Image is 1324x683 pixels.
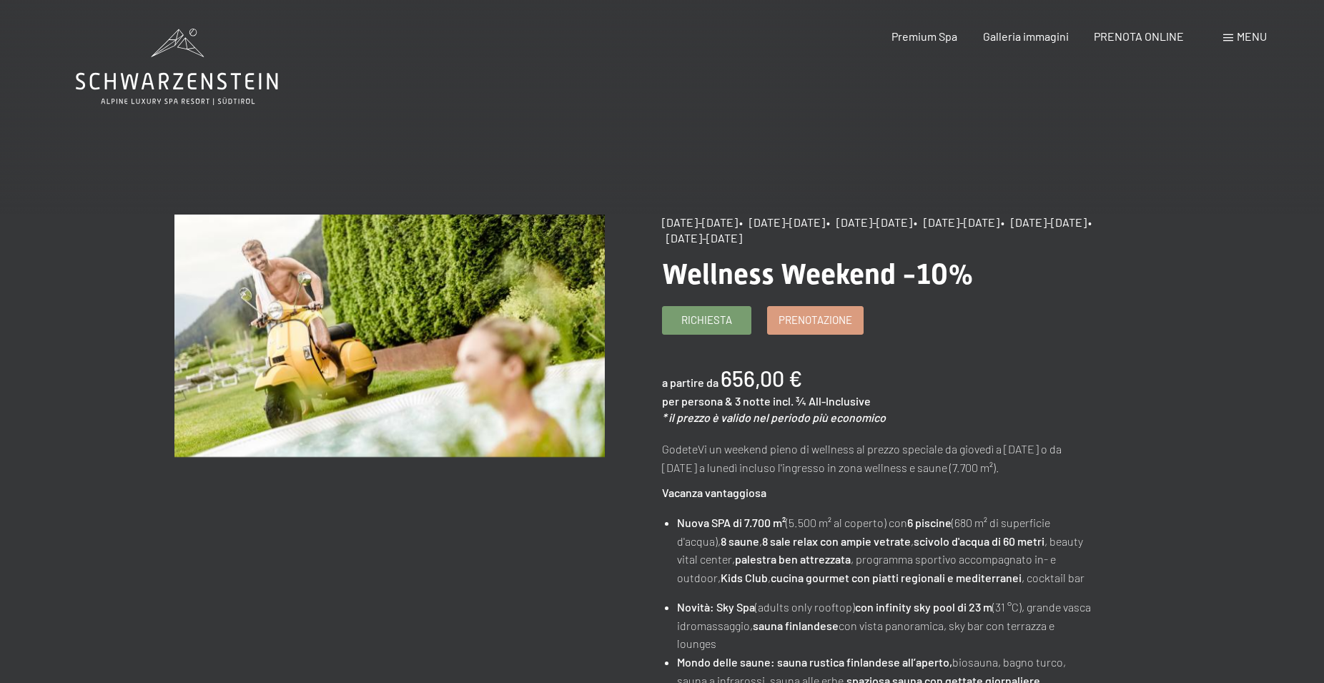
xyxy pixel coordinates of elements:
[662,440,1093,476] p: GodeteVi un weekend pieno di wellness al prezzo speciale da giovedì a [DATE] o da [DATE] a lunedì...
[662,411,886,424] em: * il prezzo è valido nel periodo più economico
[983,29,1069,43] a: Galleria immagini
[1237,29,1267,43] span: Menu
[662,375,718,389] span: a partire da
[721,365,802,391] b: 656,00 €
[914,534,1044,548] strong: scivolo d'acqua di 60 metri
[1001,215,1087,229] span: • [DATE]-[DATE]
[773,394,871,408] span: incl. ¾ All-Inclusive
[174,215,606,457] img: Wellness Weekend -10%
[768,307,863,334] a: Prenotazione
[907,516,952,529] strong: 6 piscine
[662,486,766,499] strong: Vacanza vantaggiosa
[677,514,1093,586] li: (5.500 m² al coperto) con (680 m² di superficie d'acqua), , , , beauty vital center, , programma ...
[677,600,755,614] strong: Novità: Sky Spa
[914,215,999,229] span: • [DATE]-[DATE]
[662,215,738,229] span: [DATE]-[DATE]
[771,571,1022,584] strong: cucina gourmet con piatti regionali e mediterranei
[735,552,851,566] strong: palestra ben attrezzata
[677,598,1093,653] li: (adults only rooftop) (31 °C), grande vasca idromassaggio, con vista panoramica, sky bar con terr...
[739,215,825,229] span: • [DATE]-[DATE]
[891,29,957,43] a: Premium Spa
[681,313,732,328] span: Richiesta
[677,655,952,669] strong: Mondo delle saune: sauna rustica finlandese all’aperto,
[735,394,771,408] span: 3 notte
[677,516,786,529] strong: Nuova SPA di 7.700 m²
[753,619,839,632] strong: sauna finlandese
[779,313,852,328] span: Prenotazione
[721,571,768,584] strong: Kids Club
[662,394,733,408] span: per persona &
[721,534,759,548] strong: 8 saune
[1094,29,1184,43] a: PRENOTA ONLINE
[762,534,911,548] strong: 8 sale relax con ampie vetrate
[663,307,751,334] a: Richiesta
[662,257,974,291] span: Wellness Weekend -10%
[855,600,992,614] strong: con infinity sky pool di 23 m
[826,215,912,229] span: • [DATE]-[DATE]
